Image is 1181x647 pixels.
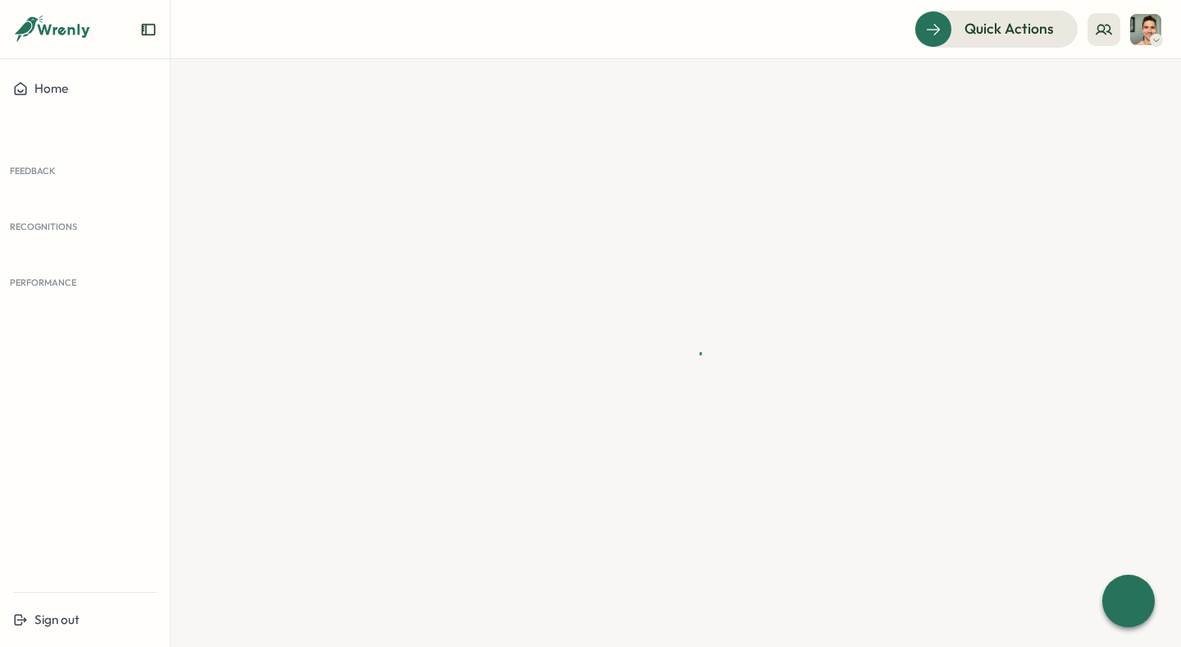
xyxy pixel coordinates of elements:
img: Tobit Michael [1130,14,1161,45]
button: Expand sidebar [140,21,157,38]
button: Quick Actions [914,11,1078,47]
span: Sign out [34,612,80,627]
span: Quick Actions [964,18,1054,39]
span: Home [34,80,68,96]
